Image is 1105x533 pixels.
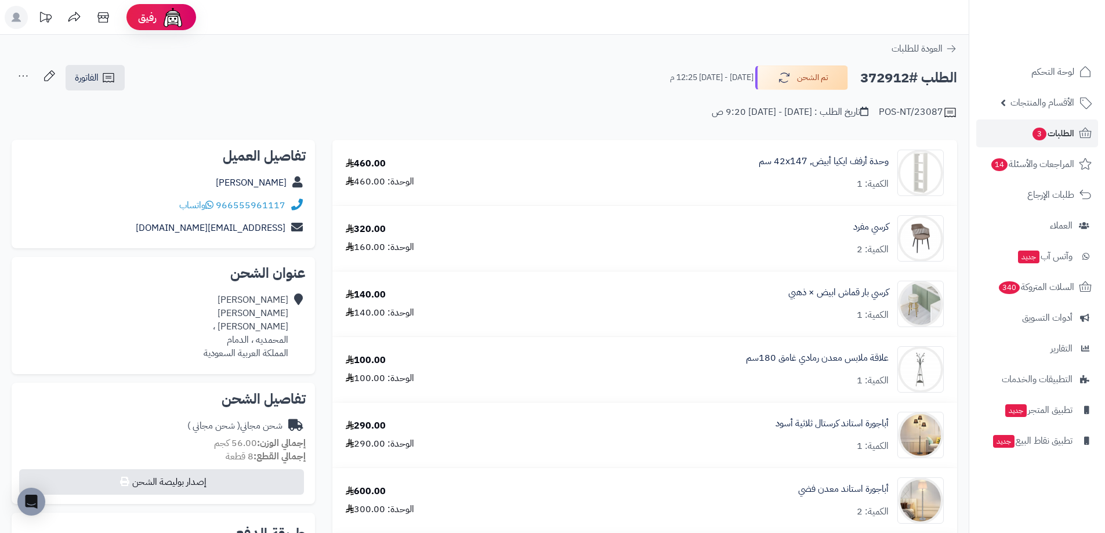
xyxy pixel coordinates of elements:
h2: تفاصيل الشحن [21,392,306,406]
a: التطبيقات والخدمات [976,365,1098,393]
a: أدوات التسويق [976,304,1098,332]
small: [DATE] - [DATE] 12:25 م [670,72,753,84]
div: الكمية: 1 [857,374,889,387]
img: 1736343933-220202011213-90x90.jpg [898,477,943,524]
span: أدوات التسويق [1022,310,1073,326]
a: الطلبات3 [976,119,1098,147]
div: الوحدة: 460.00 [346,175,414,188]
a: العملاء [976,212,1098,240]
h2: تفاصيل العميل [21,149,306,163]
div: 600.00 [346,485,386,498]
div: الكمية: 1 [857,177,889,191]
span: الأقسام والمنتجات [1010,95,1074,111]
div: 100.00 [346,354,386,367]
span: وآتس آب [1017,248,1073,264]
span: رفيق [138,10,157,24]
a: طلبات الإرجاع [976,181,1098,209]
a: كرسي بار قماش ابيض × ذهبي [788,286,889,299]
img: 1735571169-110102210008-90x90.jpg [898,281,943,327]
div: 290.00 [346,419,386,433]
a: تطبيق المتجرجديد [976,396,1098,424]
div: الوحدة: 140.00 [346,306,414,320]
div: الوحدة: 160.00 [346,241,414,254]
span: السلات المتروكة [998,279,1074,295]
a: كرسي مفرد [853,220,889,234]
a: السلات المتروكة340 [976,273,1098,301]
div: الكمية: 1 [857,309,889,322]
h2: الطلب #372912 [860,66,957,90]
img: 1726131781-%D8%B3%D8%B3%D8%B3%D8%B3-90x90.jpg [898,346,943,393]
div: الوحدة: 290.00 [346,437,414,451]
div: الكمية: 2 [857,243,889,256]
a: واتساب [179,198,213,212]
span: ( شحن مجاني ) [187,419,240,433]
span: طلبات الإرجاع [1027,187,1074,203]
span: الفاتورة [75,71,99,85]
div: 140.00 [346,288,386,302]
span: لوحة التحكم [1031,64,1074,80]
a: الفاتورة [66,65,125,90]
span: تطبيق نقاط البيع [992,433,1073,449]
div: الكمية: 2 [857,505,889,519]
a: 966555961117 [216,198,285,212]
a: تطبيق نقاط البيعجديد [976,427,1098,455]
div: POS-NT/23087 [879,106,957,119]
a: علاقة ملابس معدن رمادي غامق 180سم [746,351,889,365]
span: جديد [1018,251,1039,263]
a: لوحة التحكم [976,58,1098,86]
img: logo-2.png [1026,31,1094,55]
span: الطلبات [1031,125,1074,142]
div: الوحدة: 100.00 [346,372,414,385]
a: التقارير [976,335,1098,362]
a: أباجورة استاند كرستال ثلاثية أسود [776,417,889,430]
div: Open Intercom Messenger [17,488,45,516]
a: المراجعات والأسئلة14 [976,150,1098,178]
a: وآتس آبجديد [976,242,1098,270]
span: التطبيقات والخدمات [1002,371,1073,387]
img: 1681842377-110102260002%20-%202-90x90.png [898,215,943,262]
strong: إجمالي القطع: [253,449,306,463]
span: المراجعات والأسئلة [990,156,1074,172]
div: 460.00 [346,157,386,171]
span: العودة للطلبات [892,42,943,56]
div: 320.00 [346,223,386,236]
span: جديد [993,435,1015,448]
span: 3 [1032,128,1046,140]
div: [PERSON_NAME] [PERSON_NAME] [PERSON_NAME] ، المحمديه ، الدمام المملكة العربية السعودية [204,293,288,360]
div: الكمية: 1 [857,440,889,453]
span: 14 [991,158,1008,171]
a: [EMAIL_ADDRESS][DOMAIN_NAME] [136,221,285,235]
a: وحدة أرفف ايكيا أبيض, ‎42x147 سم‏ [759,155,889,168]
span: التقارير [1050,340,1073,357]
a: أباجورة استاند معدن فضي [798,483,889,496]
span: تطبيق المتجر [1004,402,1073,418]
a: العودة للطلبات [892,42,957,56]
button: تم الشحن [755,66,848,90]
img: 1662306982-kallax-shelving-unit-white__0627095_pe693171_s5-90x90.png [898,150,943,196]
a: تحديثات المنصة [31,6,60,32]
div: تاريخ الطلب : [DATE] - [DATE] 9:20 ص [712,106,868,119]
small: 56.00 كجم [214,436,306,450]
strong: إجمالي الوزن: [257,436,306,450]
a: [PERSON_NAME] [216,176,287,190]
div: شحن مجاني [187,419,282,433]
div: الوحدة: 300.00 [346,503,414,516]
h2: عنوان الشحن [21,266,306,280]
span: جديد [1005,404,1027,417]
span: 340 [999,281,1020,294]
img: 1736343236-220202011324-90x90.jpg [898,412,943,458]
span: العملاء [1050,217,1073,234]
img: ai-face.png [161,6,184,29]
button: إصدار بوليصة الشحن [19,469,304,495]
small: 8 قطعة [226,449,306,463]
